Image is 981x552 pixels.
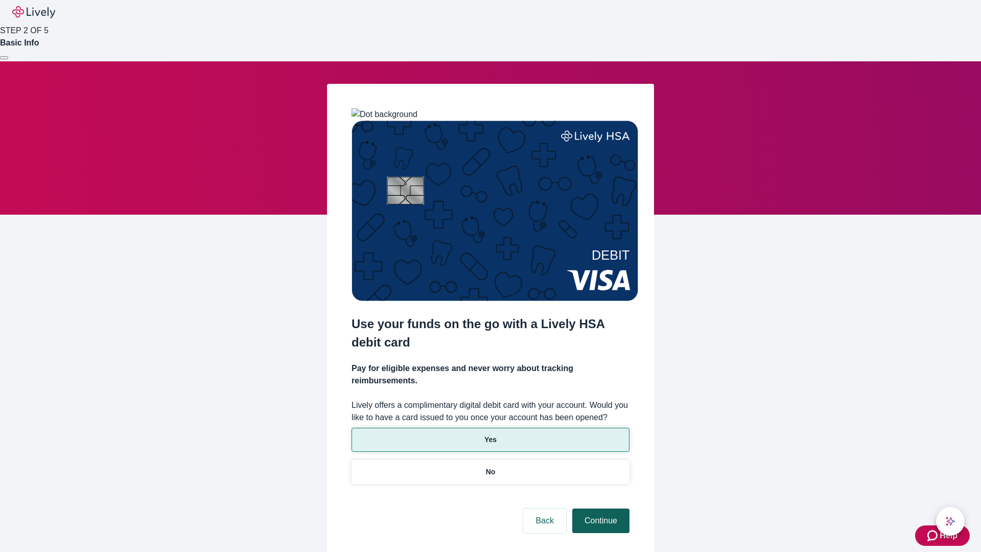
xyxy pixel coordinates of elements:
h4: Pay for eligible expenses and never worry about tracking reimbursements. [352,362,629,387]
svg: Lively AI Assistant [945,516,955,526]
button: Yes [352,428,629,452]
img: Lively [12,6,55,18]
svg: Zendesk support icon [927,530,940,542]
button: Zendesk support iconHelp [915,525,970,546]
p: No [486,467,496,477]
button: chat [936,507,965,536]
img: Dot background [352,108,417,121]
p: Yes [484,434,497,445]
button: Back [523,509,566,533]
button: No [352,460,629,484]
span: Help [940,530,957,542]
h2: Use your funds on the go with a Lively HSA debit card [352,315,629,352]
label: Lively offers a complimentary digital debit card with your account. Would you like to have a card... [352,399,629,424]
button: Continue [572,509,629,533]
img: Debit card [352,121,638,301]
